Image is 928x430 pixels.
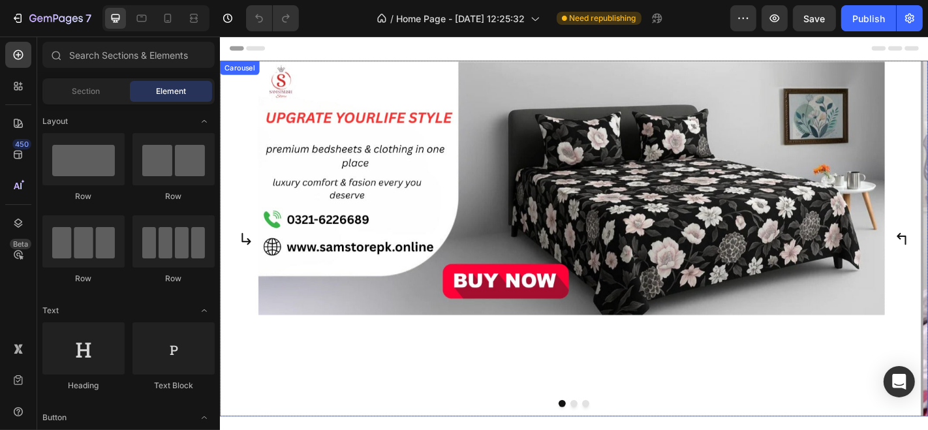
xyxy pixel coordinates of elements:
[793,5,836,31] button: Save
[194,300,215,321] span: Toggle open
[5,5,97,31] button: 7
[42,191,125,202] div: Row
[194,407,215,428] span: Toggle open
[570,12,636,24] span: Need republishing
[85,10,91,26] p: 7
[841,5,896,31] button: Publish
[156,85,186,97] span: Element
[884,366,915,397] div: Open Intercom Messenger
[852,12,885,25] div: Publish
[10,239,31,249] div: Beta
[397,12,525,25] span: Home Page - [DATE] 12:25:32
[375,402,382,410] button: Dot
[42,115,68,127] span: Layout
[12,139,31,149] div: 450
[220,37,928,430] iframe: Design area
[391,12,394,25] span: /
[42,412,67,423] span: Button
[388,402,395,410] button: Dot
[42,380,125,392] div: Heading
[72,85,101,97] span: Section
[246,5,299,31] div: Undo/Redo
[401,402,409,410] button: Dot
[132,273,215,284] div: Row
[132,191,215,202] div: Row
[132,380,215,392] div: Text Block
[42,42,215,68] input: Search Sections & Elements
[804,13,826,24] span: Save
[42,305,59,316] span: Text
[42,273,125,284] div: Row
[736,206,773,242] button: Carousel Next Arrow
[194,111,215,132] span: Toggle open
[3,29,41,40] div: Carousel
